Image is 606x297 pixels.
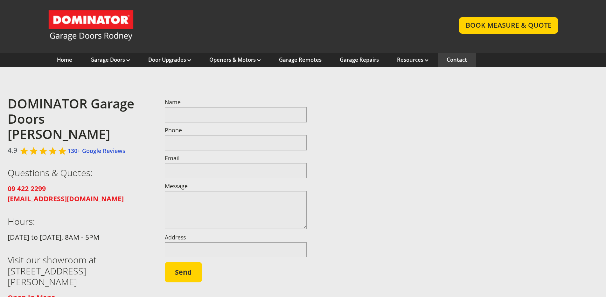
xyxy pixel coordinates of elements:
[8,194,124,203] a: [EMAIL_ADDRESS][DOMAIN_NAME]
[8,96,150,142] h2: DOMINATOR Garage Doors [PERSON_NAME]
[148,56,191,63] a: Door Upgrades
[165,128,307,133] label: Phone
[68,147,125,155] a: 130+ Google Reviews
[8,232,150,242] p: [DATE] to [DATE], 8AM - 5PM
[48,10,447,41] a: Garage Door and Secure Access Solutions homepage
[397,56,428,63] a: Resources
[20,147,68,155] div: Rated 4.9 out of 5,
[447,56,467,63] a: Contact
[90,56,130,63] a: Garage Doors
[165,100,307,105] label: Name
[8,254,150,287] h3: Visit our showroom at [STREET_ADDRESS][PERSON_NAME]
[165,262,202,282] button: Send
[209,56,261,63] a: Openers & Motors
[279,56,322,63] a: Garage Remotes
[8,145,17,155] span: 4.9
[8,184,46,193] a: 09 422 2299
[8,167,150,178] h3: Questions & Quotes:
[165,235,307,240] label: Address
[459,17,558,33] a: BOOK MEASURE & QUOTE
[165,155,307,161] label: Email
[165,183,307,189] label: Message
[340,56,379,63] a: Garage Repairs
[8,216,150,227] h3: Hours:
[57,56,72,63] a: Home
